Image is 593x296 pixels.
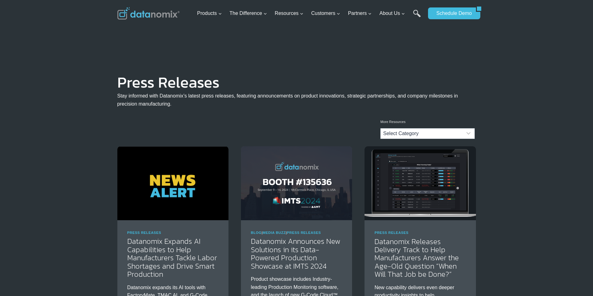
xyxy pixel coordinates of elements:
p: More Resources [380,119,475,125]
a: Media Buzz [263,231,286,235]
span: The Difference [229,9,267,17]
img: Datanomix [117,7,180,20]
img: Datanomix Announces New Solutions in its Data-Powered Production Showcase at IMTS 2024 [241,146,352,220]
a: Datanomix Expands AI Capabilities to Help Manufacturers Tackle Labor Shortages and Drive Smart Pr... [127,236,217,280]
span: Products [197,9,222,17]
span: Resources [275,9,304,17]
span: About Us [379,9,405,17]
a: Press Releases [287,231,321,235]
span: | | [251,231,321,235]
p: Stay informed with Datanomix’s latest press releases, featuring announcements on product innovati... [117,92,476,108]
a: Press Releases [127,231,161,235]
a: Blog [251,231,262,235]
nav: Primary Navigation [195,3,425,24]
span: Customers [311,9,340,17]
a: Datanomix Releases Delivery Track to Help Manufacturers Answer the Age-Old Question “When Will Th... [374,236,459,280]
h1: Press Releases [117,78,476,87]
a: Datanomix Announces New Solutions in its Data-Powered Production Showcase at IMTS 2024 [251,236,340,271]
img: Datanomix News Alert [117,146,228,220]
img: Delivery Track [365,146,476,220]
a: Search [413,10,421,24]
span: Partners [348,9,372,17]
a: Schedule Demo [428,7,476,19]
a: Press Releases [374,231,408,235]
